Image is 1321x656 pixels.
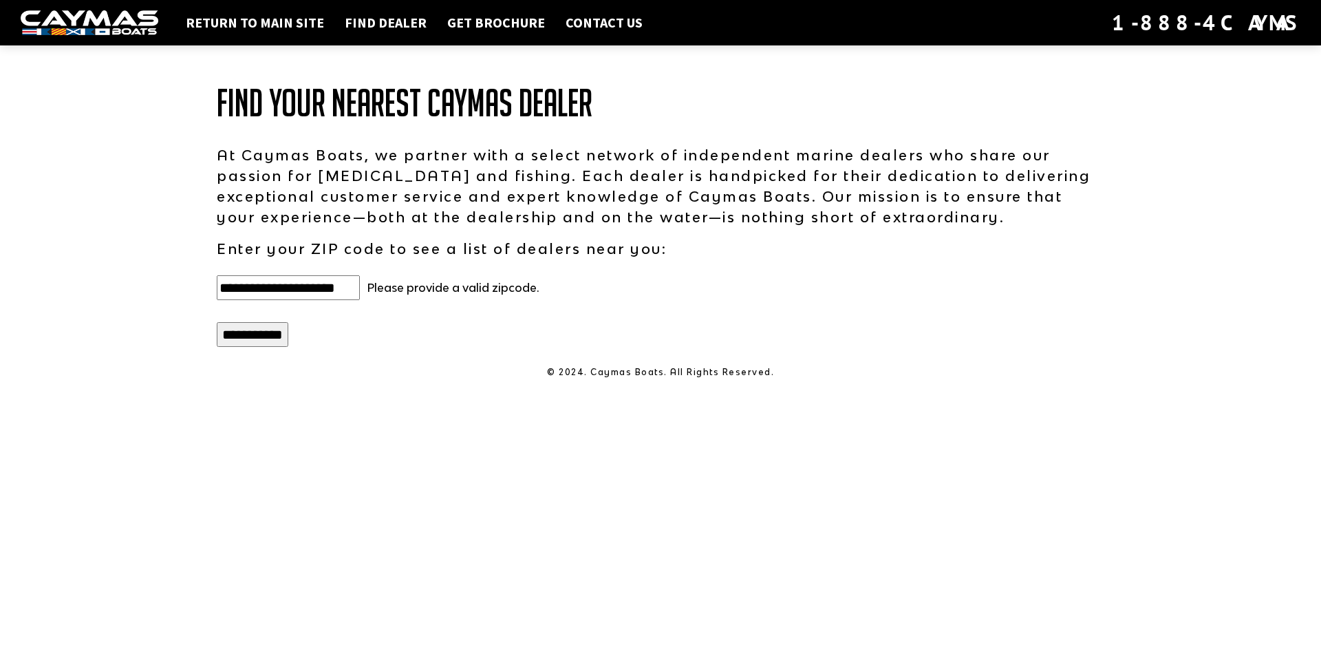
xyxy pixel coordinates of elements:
a: Return to main site [179,14,331,32]
a: Get Brochure [440,14,552,32]
div: 1-888-4CAYMAS [1112,8,1300,38]
a: Contact Us [559,14,649,32]
p: Enter your ZIP code to see a list of dealers near you: [217,238,1104,259]
h1: Find Your Nearest Caymas Dealer [217,83,1104,124]
img: white-logo-c9c8dbefe5ff5ceceb0f0178aa75bf4bb51f6bca0971e226c86eb53dfe498488.png [21,10,158,36]
a: Find Dealer [338,14,433,32]
p: © 2024. Caymas Boats. All Rights Reserved. [217,366,1104,379]
p: At Caymas Boats, we partner with a select network of independent marine dealers who share our pas... [217,145,1104,227]
label: Please provide a valid zipcode. [367,279,539,296]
